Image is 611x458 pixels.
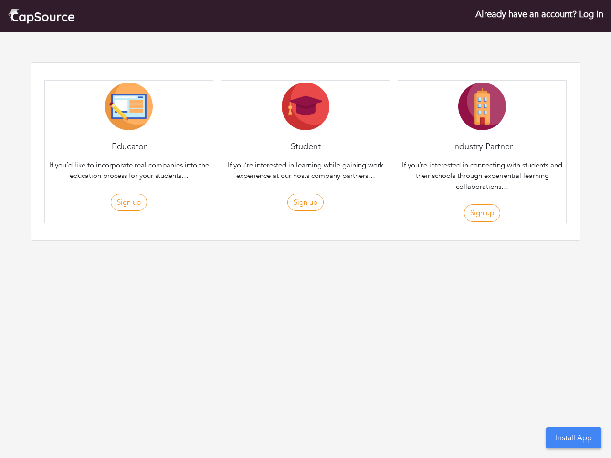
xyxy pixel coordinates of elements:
[464,204,500,222] button: Sign up
[8,8,75,24] img: cap_logo.png
[475,8,603,21] a: Already have an account? Log in
[111,194,147,211] button: Sign up
[47,160,211,181] p: If you’d like to incorporate real companies into the education process for your students…
[105,83,153,130] img: Educator-Icon-31d5a1e457ca3f5474c6b92ab10a5d5101c9f8fbafba7b88091835f1a8db102f.png
[282,83,329,130] img: Student-Icon-6b6867cbad302adf8029cb3ecf392088beec6a544309a027beb5b4b4576828a8.png
[546,427,601,448] button: Install App
[221,142,390,152] h4: Student
[400,160,564,192] p: If you’re interested in connecting with students and their schools through experiential learning ...
[398,142,566,152] h4: Industry Partner
[287,194,324,211] button: Sign up
[458,83,506,130] img: Company-Icon-7f8a26afd1715722aa5ae9dc11300c11ceeb4d32eda0db0d61c21d11b95ecac6.png
[45,142,213,152] h4: Educator
[223,160,388,181] p: If you’re interested in learning while gaining work experience at our hosts company partners…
